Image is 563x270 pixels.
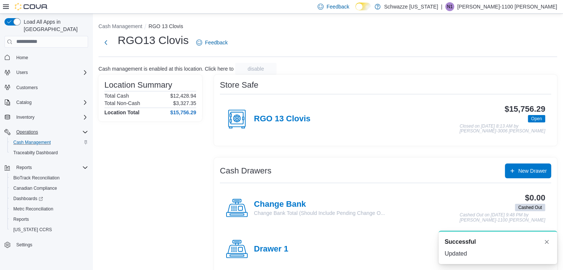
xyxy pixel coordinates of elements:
[10,194,46,203] a: Dashboards
[98,23,142,29] button: Cash Management
[16,129,38,135] span: Operations
[355,10,356,11] span: Dark Mode
[10,215,88,224] span: Reports
[13,240,88,249] span: Settings
[525,193,545,202] h3: $0.00
[254,209,385,217] p: Change Bank Total (Should Include Pending Change O...
[460,124,545,134] p: Closed on [DATE] 8:13 AM by [PERSON_NAME]-3006 [PERSON_NAME]
[118,33,189,48] h1: RGO13 Clovis
[1,162,91,173] button: Reports
[10,138,88,147] span: Cash Management
[248,65,264,72] span: disable
[384,2,438,11] p: Schwazze [US_STATE]
[7,137,91,148] button: Cash Management
[13,128,41,136] button: Operations
[13,163,35,172] button: Reports
[13,163,88,172] span: Reports
[445,249,551,258] div: Updated
[10,205,88,213] span: Metrc Reconciliation
[220,81,258,90] h3: Store Safe
[98,23,557,31] nav: An example of EuiBreadcrumbs
[10,194,88,203] span: Dashboards
[13,185,57,191] span: Canadian Compliance
[515,204,545,211] span: Cashed Out
[170,109,196,115] h4: $15,756.29
[518,204,542,211] span: Cashed Out
[104,100,140,106] h6: Total Non-Cash
[16,114,34,120] span: Inventory
[460,213,545,223] p: Cashed Out on [DATE] 9:48 PM by [PERSON_NAME]-1100 [PERSON_NAME]
[235,63,277,75] button: disable
[10,173,63,182] a: BioTrack Reconciliation
[13,240,35,249] a: Settings
[104,93,129,99] h6: Total Cash
[10,184,60,193] a: Canadian Compliance
[1,239,91,250] button: Settings
[7,148,91,158] button: Traceabilty Dashboard
[1,127,91,137] button: Operations
[1,112,91,122] button: Inventory
[10,173,88,182] span: BioTrack Reconciliation
[1,97,91,108] button: Catalog
[505,163,551,178] button: New Drawer
[4,49,88,270] nav: Complex example
[254,200,385,209] h4: Change Bank
[98,66,234,72] p: Cash management is enabled at this location. Click here to
[505,105,545,114] h3: $15,756.29
[16,85,38,91] span: Customers
[13,98,88,107] span: Catalog
[16,165,32,171] span: Reports
[21,18,88,33] span: Load All Apps in [GEOGRAPHIC_DATA]
[13,128,88,136] span: Operations
[13,83,41,92] a: Customers
[13,216,29,222] span: Reports
[7,214,91,225] button: Reports
[173,100,196,106] p: $3,327.35
[10,148,61,157] a: Traceabilty Dashboard
[254,244,288,254] h4: Drawer 1
[10,148,88,157] span: Traceabilty Dashboard
[10,138,54,147] a: Cash Management
[10,205,56,213] a: Metrc Reconciliation
[13,175,60,181] span: BioTrack Reconciliation
[16,99,31,105] span: Catalog
[13,68,88,77] span: Users
[10,225,88,234] span: Washington CCRS
[518,167,547,175] span: New Drawer
[445,237,476,246] span: Successful
[16,55,28,61] span: Home
[7,173,91,183] button: BioTrack Reconciliation
[1,82,91,93] button: Customers
[104,109,140,115] h4: Location Total
[13,139,51,145] span: Cash Management
[445,2,454,11] div: Nathaniel-1100 Burciaga
[10,215,32,224] a: Reports
[13,53,31,62] a: Home
[148,23,183,29] button: RGO 13 Clovis
[254,114,311,124] h4: RGO 13 Clovis
[15,3,48,10] img: Cova
[7,225,91,235] button: [US_STATE] CCRS
[170,93,196,99] p: $12,428.94
[13,196,43,202] span: Dashboards
[7,204,91,214] button: Metrc Reconciliation
[10,184,88,193] span: Canadian Compliance
[205,39,228,46] span: Feedback
[98,35,113,50] button: Next
[1,67,91,78] button: Users
[193,35,231,50] a: Feedback
[457,2,557,11] p: [PERSON_NAME]-1100 [PERSON_NAME]
[326,3,349,10] span: Feedback
[7,193,91,204] a: Dashboards
[528,115,545,122] span: Open
[445,237,551,246] div: Notification
[13,227,52,233] span: [US_STATE] CCRS
[441,2,442,11] p: |
[542,237,551,246] button: Dismiss toast
[13,68,31,77] button: Users
[104,81,172,90] h3: Location Summary
[13,113,88,122] span: Inventory
[10,225,55,234] a: [US_STATE] CCRS
[16,70,28,75] span: Users
[13,98,34,107] button: Catalog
